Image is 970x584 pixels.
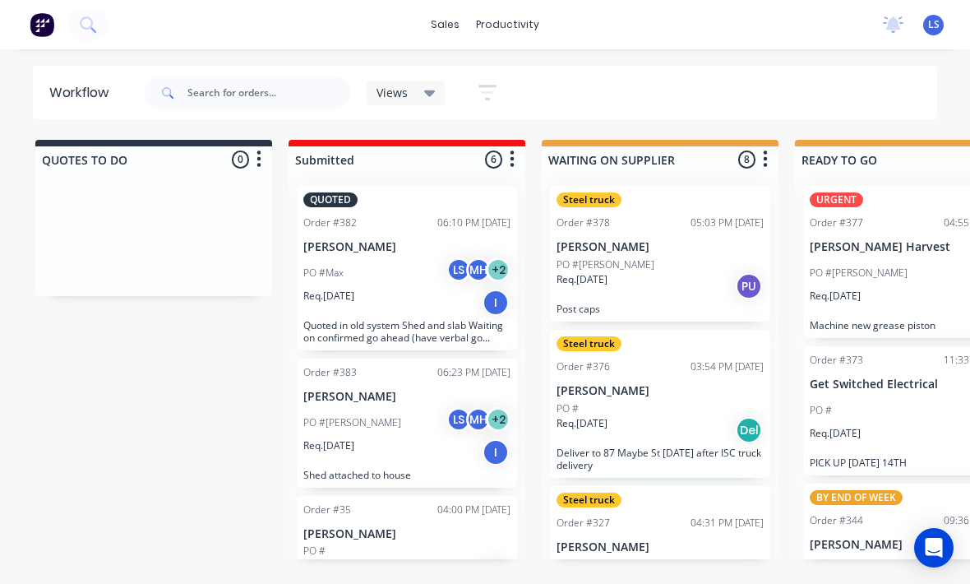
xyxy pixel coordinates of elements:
[466,257,491,282] div: MH
[437,216,510,230] div: 06:10 PM [DATE]
[303,559,354,573] p: Req. [DATE]
[437,365,510,380] div: 06:23 PM [DATE]
[303,544,326,559] p: PO #
[303,365,357,380] div: Order #383
[303,415,401,430] p: PO #[PERSON_NAME]
[49,83,117,103] div: Workflow
[557,192,621,207] div: Steel truck
[557,401,579,416] p: PO #
[550,186,770,322] div: Steel truckOrder #37805:03 PM [DATE][PERSON_NAME]PO #[PERSON_NAME]Req.[DATE]PUPost caps
[691,359,764,374] div: 03:54 PM [DATE]
[810,403,832,418] p: PO #
[303,289,354,304] p: Req. [DATE]
[303,240,510,254] p: [PERSON_NAME]
[557,540,764,554] p: [PERSON_NAME]
[691,216,764,230] div: 05:03 PM [DATE]
[810,353,863,368] div: Order #373
[557,384,764,398] p: [PERSON_NAME]
[297,359,517,488] div: Order #38306:23 PM [DATE][PERSON_NAME]PO #[PERSON_NAME]LSMH+2Req.[DATE]IShed attached to house
[303,216,357,230] div: Order #382
[810,192,863,207] div: URGENT
[557,447,764,471] p: Deliver to 87 Maybe St [DATE] after ISC truck delivery
[483,290,509,316] div: I
[486,407,510,432] div: + 2
[736,273,762,299] div: PU
[557,240,764,254] p: [PERSON_NAME]
[557,493,621,508] div: Steel truck
[557,336,621,351] div: Steel truck
[557,272,607,287] p: Req. [DATE]
[810,426,861,441] p: Req. [DATE]
[303,266,344,280] p: PO #Max
[423,12,468,37] div: sales
[303,438,354,453] p: Req. [DATE]
[297,186,517,350] div: QUOTEDOrder #38206:10 PM [DATE][PERSON_NAME]PO #MaxLSMH+2Req.[DATE]IQuoted in old system Shed and...
[376,84,408,101] span: Views
[736,417,762,443] div: Del
[303,469,510,481] p: Shed attached to house
[557,416,607,431] p: Req. [DATE]
[810,490,903,505] div: BY END OF WEEK
[303,319,510,344] p: Quoted in old system Shed and slab Waiting on confirmed go ahead (have verbal go ahead from [PERS...
[466,407,491,432] div: MH
[550,330,770,478] div: Steel truckOrder #37603:54 PM [DATE][PERSON_NAME]PO #Req.[DATE]DelDeliver to 87 Maybe St [DATE] a...
[557,359,610,374] div: Order #376
[557,216,610,230] div: Order #378
[810,513,863,528] div: Order #344
[437,503,510,517] div: 04:00 PM [DATE]
[557,557,579,572] p: PO #
[468,12,547,37] div: productivity
[557,257,654,272] p: PO #[PERSON_NAME]
[187,76,350,109] input: Search for orders...
[557,303,764,315] p: Post caps
[303,192,358,207] div: QUOTED
[483,439,509,466] div: I
[810,216,863,230] div: Order #377
[914,528,954,568] div: Open Intercom Messenger
[446,257,471,282] div: LS
[446,407,471,432] div: LS
[928,17,940,32] span: LS
[810,289,861,304] p: Req. [DATE]
[691,516,764,531] div: 04:31 PM [DATE]
[303,503,351,517] div: Order #35
[486,257,510,282] div: + 2
[557,516,610,531] div: Order #327
[303,390,510,404] p: [PERSON_NAME]
[30,12,54,37] img: Factory
[303,527,510,541] p: [PERSON_NAME]
[810,266,908,280] p: PO #[PERSON_NAME]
